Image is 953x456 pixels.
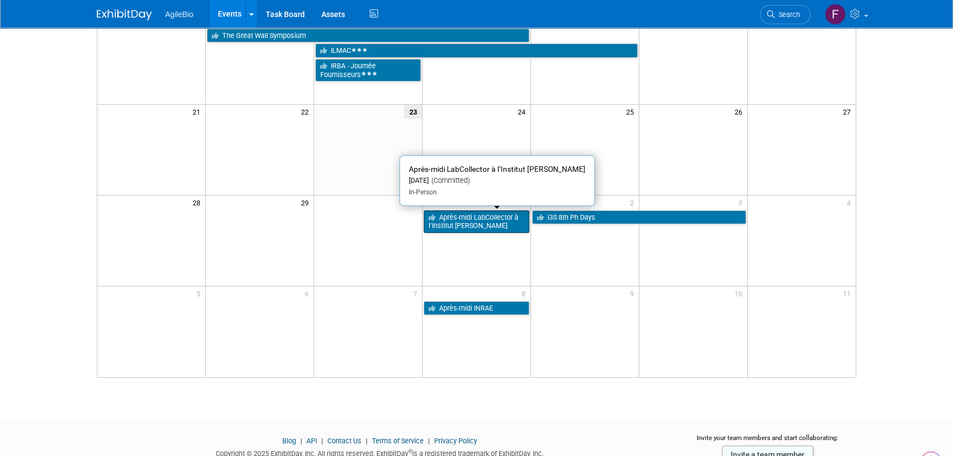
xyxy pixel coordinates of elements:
a: Search [760,5,810,24]
div: Invite your team members and start collaborating: [679,433,857,450]
span: 10 [733,286,747,300]
div: [DATE] [409,176,585,186]
span: 27 [842,105,856,118]
span: 8 [521,286,530,300]
span: 11 [842,286,856,300]
a: Blog [282,437,296,445]
span: 5 [195,286,205,300]
a: Après-midi LabCollector à l’Institut [PERSON_NAME] [424,210,529,233]
span: Après-midi LabCollector à l’Institut [PERSON_NAME] [409,165,585,173]
sup: ® [408,448,412,454]
a: Terms of Service [372,437,424,445]
a: Après-midi INRAE [424,301,529,316]
a: API [306,437,317,445]
span: In-Person [409,188,437,196]
span: 22 [300,105,314,118]
span: 4 [846,196,856,209]
span: AgileBio [165,10,193,19]
span: 24 [517,105,530,118]
a: i3S 8th Ph Days [532,210,746,225]
span: | [319,437,326,445]
span: 6 [304,286,314,300]
a: Privacy Policy [434,437,477,445]
span: (Committed) [429,176,470,184]
span: 2 [629,196,639,209]
span: 25 [625,105,639,118]
span: | [363,437,370,445]
span: | [298,437,305,445]
a: Contact Us [327,437,362,445]
img: ExhibitDay [97,9,152,20]
img: Fouad Batel [825,4,846,25]
span: Search [775,10,800,19]
span: 26 [733,105,747,118]
a: IRBA - Journée Fournisseurs [315,59,421,82]
span: 28 [191,196,205,209]
span: | [425,437,432,445]
span: 9 [629,286,639,300]
span: 3 [737,196,747,209]
span: 23 [404,105,422,118]
span: 21 [191,105,205,118]
a: The Great Wall Symposium [207,29,529,43]
span: 7 [412,286,422,300]
a: ILMAC [315,44,638,58]
span: 29 [300,196,314,209]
